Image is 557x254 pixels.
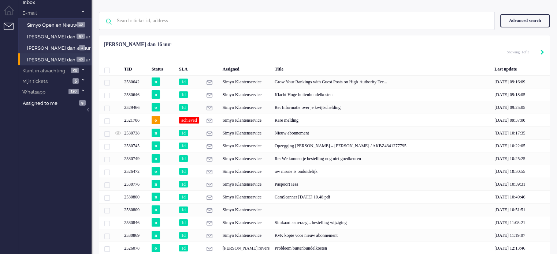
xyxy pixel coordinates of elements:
[492,229,550,242] div: [DATE] 11:19:07
[492,139,550,152] div: [DATE] 10:22:05
[220,61,272,75] div: Assigned
[27,34,90,39] span: [PERSON_NAME] dan 24 uur
[206,169,212,175] img: ic_e-mail_grey.svg
[21,7,37,19] span: E-mail
[21,21,91,29] a: Simyo Open en Nieuw 16
[99,165,550,178] div: 2526472
[492,126,550,139] div: [DATE] 10:17:35
[492,114,550,126] div: [DATE] 09:37:00
[99,12,118,31] img: ic-search-icon.svg
[27,45,91,51] span: [PERSON_NAME] dan 48 uur
[206,92,212,98] img: ic_e-mail_grey.svg
[492,88,550,101] div: [DATE] 09:18:05
[122,165,149,178] div: 2526472
[206,207,212,213] img: ic_e-mail_grey.svg
[111,12,484,30] input: Search: ticket id, address
[272,216,492,229] div: Simkaart aanvraag... bestelling wijziging
[79,100,86,106] span: 9
[152,129,160,137] span: n
[99,216,550,229] div: 2530846
[220,216,272,229] div: Simyo Klantenservice
[206,143,212,149] img: ic_e-mail_grey.svg
[179,206,188,213] span: 1d
[220,203,272,216] div: Simyo Klantenservice
[179,168,188,175] span: 1d
[272,178,492,190] div: Paspoort Iesa
[179,104,188,111] span: 1d
[77,34,85,39] span: 58
[152,167,160,175] span: o
[21,86,45,98] span: Whatsapp
[492,190,550,203] div: [DATE] 10:49:46
[272,190,492,203] div: CamScanner [DATE] 10.48.pdf
[122,152,149,165] div: 2530749
[179,245,188,251] span: 1d
[71,68,79,73] span: 23
[206,156,212,162] img: ic_e-mail_grey.svg
[99,114,550,126] div: 2521706
[99,101,550,114] div: 2529466
[99,190,550,203] div: 2530800
[492,101,550,114] div: [DATE] 09:25:05
[206,79,212,86] img: ic_e-mail_grey.svg
[220,139,272,152] div: Simyo Klantenservice
[177,61,202,75] div: SLA
[99,178,550,190] div: 2530776
[206,194,212,201] img: ic_e-mail_grey.svg
[21,99,92,107] a: Assigned to me 9
[492,75,550,88] div: [DATE] 09:16:09
[220,178,272,190] div: Simyo Klantenservice
[73,78,79,84] span: 5
[152,218,160,227] span: n
[122,75,149,88] div: 2530642
[152,141,160,150] span: n
[179,232,188,239] span: 1d
[206,233,212,239] img: ic_e-mail_grey.svg
[21,33,91,41] a: [PERSON_NAME] dan 24 uur 58
[152,193,160,201] span: n
[492,178,550,190] div: [DATE] 10:39:31
[122,126,149,139] div: 2530738
[500,14,550,27] div: Advanced search
[272,75,492,88] div: Grow Your Rankings with Guest Posts on High-Authority Tec...
[99,203,550,216] div: 2530809
[179,117,199,124] span: achieved
[152,231,160,239] span: n
[27,22,77,28] span: Simyo Open en Nieuw
[122,101,149,114] div: 2529466
[122,216,149,229] div: 2530846
[179,155,188,162] span: 1d
[122,88,149,101] div: 2530646
[99,152,550,165] div: 2530749
[272,126,492,139] div: Nieuw abonnement
[149,61,177,75] div: Status
[179,219,188,226] span: 1d
[492,203,550,216] div: [DATE] 10:51:51
[77,22,85,27] span: 16
[122,61,149,75] div: TID
[492,216,550,229] div: [DATE] 11:08:21
[520,50,523,55] input: Page
[152,103,160,111] span: o
[122,114,149,126] div: 2521706
[21,64,65,77] span: Klant in afwachting
[4,5,20,22] li: Dashboard menu
[272,229,492,242] div: KvK kopie voor nieuw abonnement
[68,89,79,94] span: 120
[122,229,149,242] div: 2530869
[220,114,272,126] div: Simyo Klantenservice
[152,205,160,214] span: n
[21,56,91,64] a: [PERSON_NAME] dan 16 uur 40
[99,139,550,152] div: 2530745
[99,75,550,88] div: 2530642
[206,105,212,111] img: ic_e-mail_grey.svg
[492,61,550,75] div: Last update
[220,229,272,242] div: Simyo Klantenservice
[122,178,149,190] div: 2530776
[122,203,149,216] div: 2530809
[27,57,90,62] span: [PERSON_NAME] dan 16 uur
[492,152,550,165] div: [DATE] 10:25:25
[272,139,492,152] div: Opzegging [PERSON_NAME] – [PERSON_NAME] / AKBZ4341277795
[179,130,188,136] span: 1d
[206,182,212,188] img: ic_e-mail_grey.svg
